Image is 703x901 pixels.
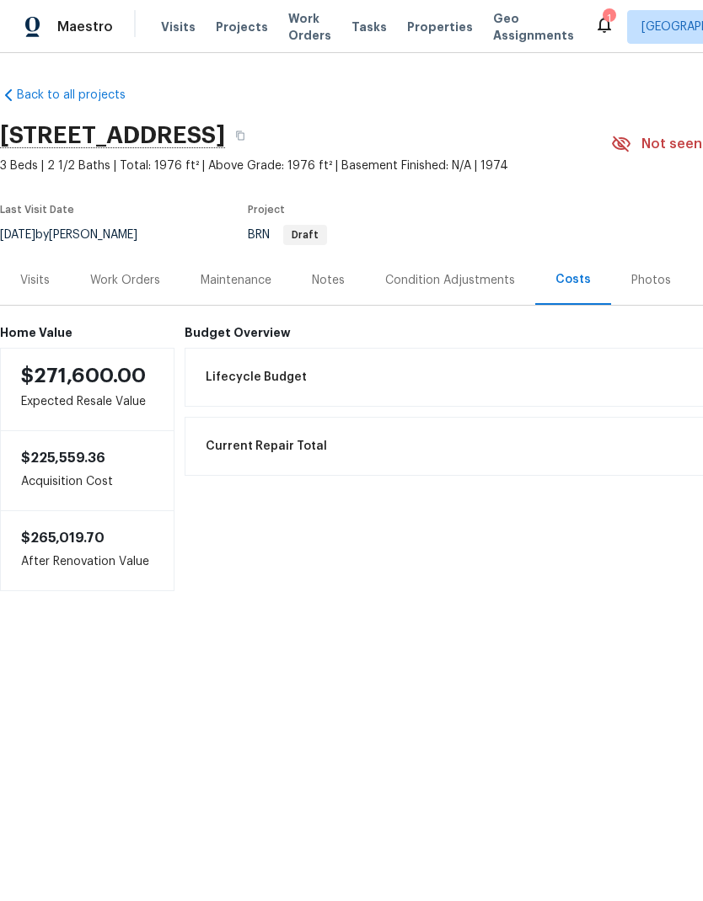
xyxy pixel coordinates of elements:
[90,272,160,289] div: Work Orders
[603,10,614,27] div: 1
[57,19,113,35] span: Maestro
[351,21,387,33] span: Tasks
[20,272,50,289] div: Visits
[161,19,196,35] span: Visits
[407,19,473,35] span: Properties
[216,19,268,35] span: Projects
[21,451,105,465] span: $225,559.36
[248,205,285,215] span: Project
[312,272,345,289] div: Notes
[248,229,327,241] span: BRN
[21,531,105,545] span: $265,019.70
[201,272,271,289] div: Maintenance
[493,10,574,44] span: Geo Assignments
[385,272,515,289] div: Condition Adjustments
[225,120,255,151] button: Copy Address
[285,230,325,240] span: Draft
[555,271,591,288] div: Costs
[206,369,307,386] span: Lifecycle Budget
[631,272,671,289] div: Photos
[206,438,327,455] span: Current Repair Total
[288,10,331,44] span: Work Orders
[21,365,146,386] span: $271,600.00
